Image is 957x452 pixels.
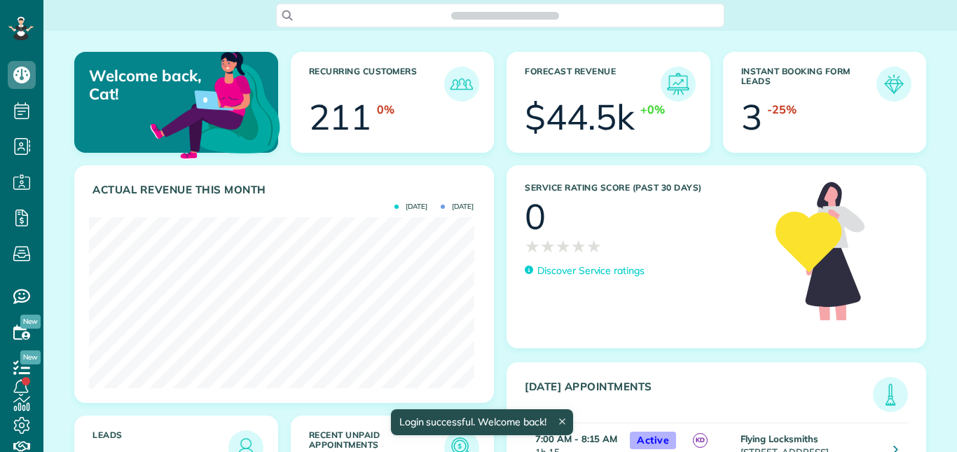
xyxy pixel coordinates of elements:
[377,102,394,118] div: 0%
[147,36,283,172] img: dashboard_welcome-42a62b7d889689a78055ac9021e634bf52bae3f8056760290aed330b23ab8690.png
[525,199,546,234] div: 0
[693,433,708,448] span: KD
[741,67,877,102] h3: Instant Booking Form Leads
[92,184,479,196] h3: Actual Revenue this month
[20,315,41,329] span: New
[390,409,572,435] div: Login successful. Welcome back!
[525,234,540,259] span: ★
[20,350,41,364] span: New
[394,203,427,210] span: [DATE]
[630,432,676,449] span: Active
[525,100,635,135] div: $44.5k
[537,263,645,278] p: Discover Service ratings
[465,8,544,22] span: Search ZenMaid…
[441,203,474,210] span: [DATE]
[571,234,586,259] span: ★
[540,234,556,259] span: ★
[89,67,211,104] p: Welcome back, Cat!
[586,234,602,259] span: ★
[309,100,372,135] div: 211
[767,102,797,118] div: -25%
[640,102,665,118] div: +0%
[664,70,692,98] img: icon_forecast_revenue-8c13a41c7ed35a8dcfafea3cbb826a0462acb37728057bba2d056411b612bbbe.png
[880,70,908,98] img: icon_form_leads-04211a6a04a5b2264e4ee56bc0799ec3eb69b7e499cbb523a139df1d13a81ae0.png
[309,67,445,102] h3: Recurring Customers
[556,234,571,259] span: ★
[741,433,818,444] strong: Flying Locksmiths
[525,381,873,412] h3: [DATE] Appointments
[525,67,661,102] h3: Forecast Revenue
[525,263,645,278] a: Discover Service ratings
[741,100,762,135] div: 3
[525,183,762,193] h3: Service Rating score (past 30 days)
[535,433,617,444] strong: 7:00 AM - 8:15 AM
[448,70,476,98] img: icon_recurring_customers-cf858462ba22bcd05b5a5880d41d6543d210077de5bb9ebc9590e49fd87d84ed.png
[876,381,904,409] img: icon_todays_appointments-901f7ab196bb0bea1936b74009e4eb5ffbc2d2711fa7634e0d609ed5ef32b18b.png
